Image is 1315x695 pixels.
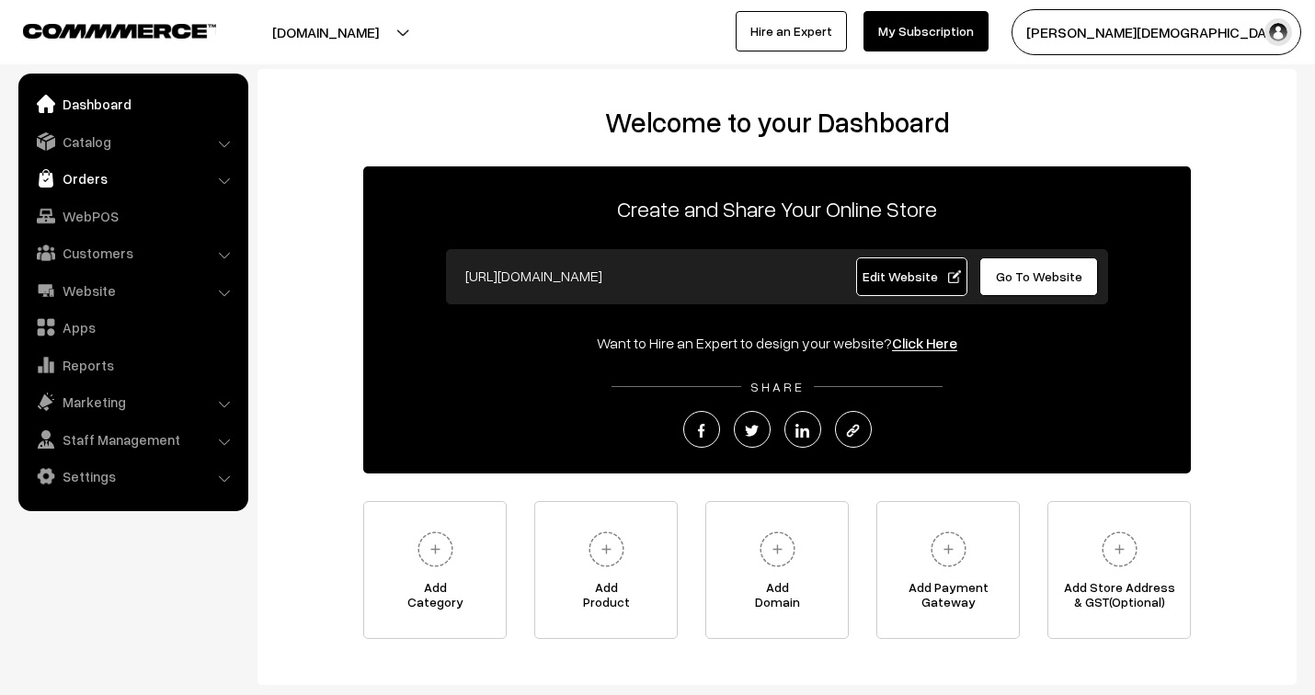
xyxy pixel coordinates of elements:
span: Add Store Address & GST(Optional) [1048,580,1190,617]
img: COMMMERCE [23,24,216,38]
a: Reports [23,348,242,382]
a: Hire an Expert [736,11,847,51]
span: Add Product [535,580,677,617]
a: Dashboard [23,87,242,120]
span: Add Category [364,580,506,617]
a: Catalog [23,125,242,158]
a: Click Here [892,334,957,352]
a: COMMMERCE [23,18,184,40]
a: Staff Management [23,423,242,456]
a: Add PaymentGateway [876,501,1020,639]
span: Add Domain [706,580,848,617]
button: [DOMAIN_NAME] [208,9,443,55]
img: plus.svg [923,524,974,575]
button: [PERSON_NAME][DEMOGRAPHIC_DATA] [1012,9,1301,55]
span: Go To Website [996,268,1082,284]
a: Customers [23,236,242,269]
span: Edit Website [863,268,961,284]
p: Create and Share Your Online Store [363,192,1191,225]
a: Settings [23,460,242,493]
div: Want to Hire an Expert to design your website? [363,332,1191,354]
a: Add Store Address& GST(Optional) [1047,501,1191,639]
a: My Subscription [863,11,989,51]
a: Marketing [23,385,242,418]
a: WebPOS [23,199,242,233]
img: user [1264,18,1292,46]
a: Apps [23,311,242,344]
span: SHARE [741,379,814,394]
img: plus.svg [581,524,632,575]
a: Website [23,274,242,307]
h2: Welcome to your Dashboard [276,106,1278,139]
span: Add Payment Gateway [877,580,1019,617]
a: Go To Website [979,257,1098,296]
img: plus.svg [410,524,461,575]
a: AddCategory [363,501,507,639]
a: AddProduct [534,501,678,639]
a: Edit Website [856,257,968,296]
a: Orders [23,162,242,195]
img: plus.svg [1094,524,1145,575]
a: AddDomain [705,501,849,639]
img: plus.svg [752,524,803,575]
